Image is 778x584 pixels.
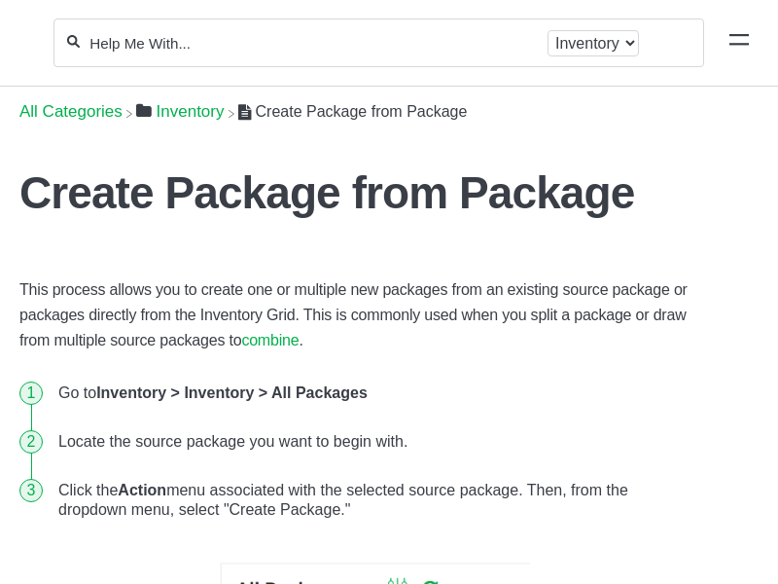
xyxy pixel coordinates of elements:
li: Go to [51,369,657,418]
section: Search section [53,7,704,79]
h1: Create Package from Package [19,166,700,219]
span: ​Inventory [157,102,225,122]
li: Locate the source package you want to begin with. [51,418,657,466]
strong: Action [118,482,166,498]
strong: Inventory > Inventory > All Packages [96,384,368,401]
img: Flourish Help Center Logo [24,31,33,55]
a: combine [241,332,299,348]
span: All Categories [19,102,123,122]
li: Click the menu associated with the selected source package. Then, from the dropdown menu, select ... [51,466,657,534]
a: Breadcrumb link to All Categories [19,102,123,121]
a: Inventory [136,102,225,121]
input: Help Me With... [88,34,540,53]
a: Mobile navigation [729,33,749,53]
p: This process allows you to create one or multiple new packages from an existing source package or... [19,277,700,353]
span: Create Package from Package [256,103,468,120]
